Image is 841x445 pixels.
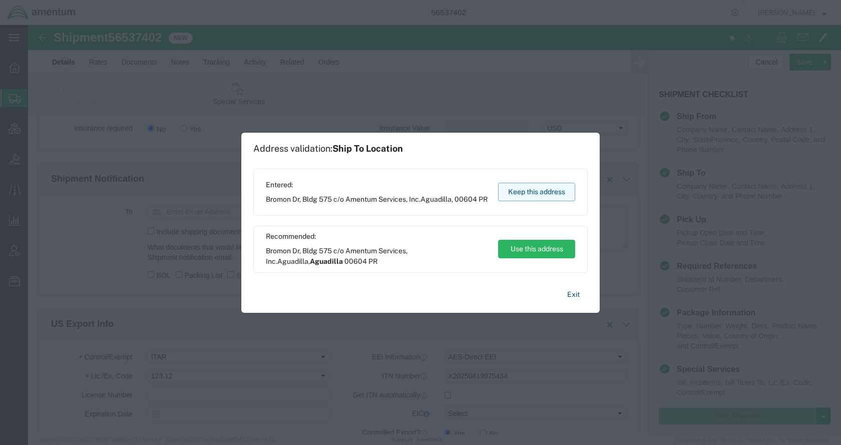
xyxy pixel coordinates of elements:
[266,246,489,267] span: Bromon Dr, Bldg 575 c/o Amentum Services, Inc. ,
[368,257,377,265] span: PR
[344,257,367,265] span: 00604
[266,180,488,190] span: Entered:
[310,257,343,265] span: Aguadilla
[455,195,477,203] span: 00604
[479,195,488,203] span: PR
[277,257,308,265] span: Aguadilla
[332,143,403,154] span: Ship To Location
[253,143,403,154] h1: Address validation:
[266,231,489,242] span: Recommended:
[266,194,488,205] span: Bromon Dr, Bldg 575 c/o Amentum Services, Inc. ,
[498,240,575,258] button: Use this address
[498,183,575,201] button: Keep this address
[559,286,588,303] button: Exit
[420,195,452,203] span: Aguadilla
